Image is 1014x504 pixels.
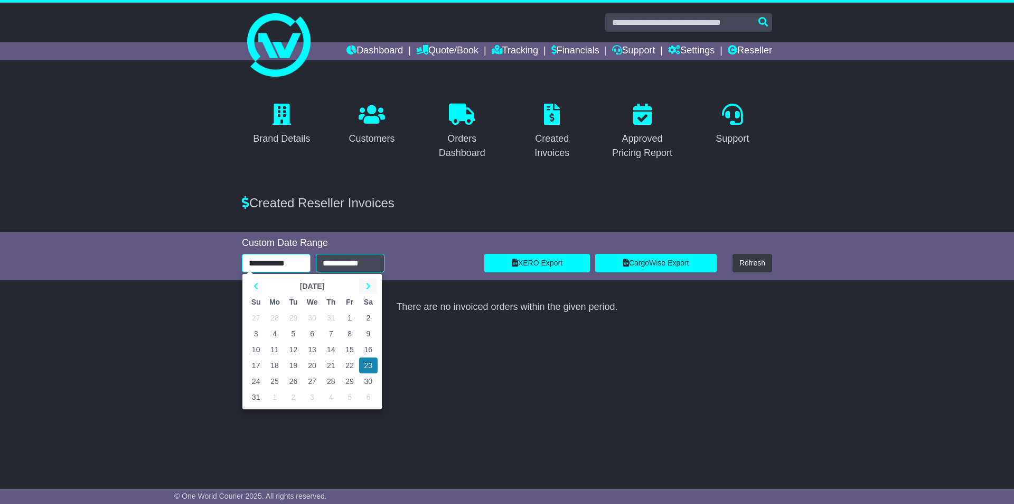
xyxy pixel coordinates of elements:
[265,342,284,358] td: 11
[303,326,322,342] td: 6
[265,294,284,310] th: Mo
[284,294,303,310] th: Tu
[253,132,310,146] div: Brand Details
[303,373,322,389] td: 27
[359,326,378,342] td: 9
[342,100,401,150] a: Customers
[359,294,378,310] th: Sa
[303,342,322,358] td: 13
[247,294,265,310] th: Su
[492,42,538,60] a: Tracking
[303,389,322,405] td: 3
[322,358,340,373] td: 21
[416,42,478,60] a: Quote/Book
[284,358,303,373] td: 19
[265,389,284,405] td: 1
[242,237,474,249] div: Custom Date Range
[359,358,378,373] td: 23
[247,358,265,373] td: 17
[512,100,592,164] a: Created Invoices
[303,294,322,310] th: We
[668,42,715,60] a: Settings
[174,492,327,500] span: © One World Courier 2025. All rights reserved.
[429,132,495,160] div: Orders Dashboard
[349,132,395,146] div: Customers
[247,310,265,326] td: 27
[322,342,340,358] td: 14
[340,389,359,405] td: 5
[340,342,359,358] td: 15
[612,42,655,60] a: Support
[265,326,284,342] td: 4
[247,342,265,358] td: 10
[284,342,303,358] td: 12
[322,373,340,389] td: 28
[733,254,772,272] button: Refresh
[284,389,303,405] td: 2
[284,310,303,326] td: 29
[322,294,340,310] th: Th
[551,42,599,60] a: Financials
[359,342,378,358] td: 16
[595,254,717,272] a: CargoWise Export
[246,100,317,150] a: Brand Details
[247,389,265,405] td: 31
[728,42,772,60] a: Reseller
[284,373,303,389] td: 26
[303,310,322,326] td: 30
[359,310,378,326] td: 2
[484,254,590,272] a: XERO Export
[265,310,284,326] td: 28
[322,389,340,405] td: 4
[303,358,322,373] td: 20
[340,358,359,373] td: 22
[322,310,340,326] td: 31
[322,326,340,342] td: 7
[340,310,359,326] td: 1
[340,373,359,389] td: 29
[242,301,772,313] div: There are no invoiced orders within the given period.
[359,389,378,405] td: 6
[247,326,265,342] td: 3
[359,373,378,389] td: 30
[609,132,675,160] div: Approved Pricing Report
[284,326,303,342] td: 5
[603,100,682,164] a: Approved Pricing Report
[265,278,359,294] th: Select Month
[422,100,502,164] a: Orders Dashboard
[265,358,284,373] td: 18
[340,326,359,342] td: 8
[237,196,777,211] div: Created Reseller Invoices
[265,373,284,389] td: 25
[716,132,749,146] div: Support
[346,42,403,60] a: Dashboard
[709,100,756,150] a: Support
[519,132,585,160] div: Created Invoices
[340,294,359,310] th: Fr
[247,373,265,389] td: 24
